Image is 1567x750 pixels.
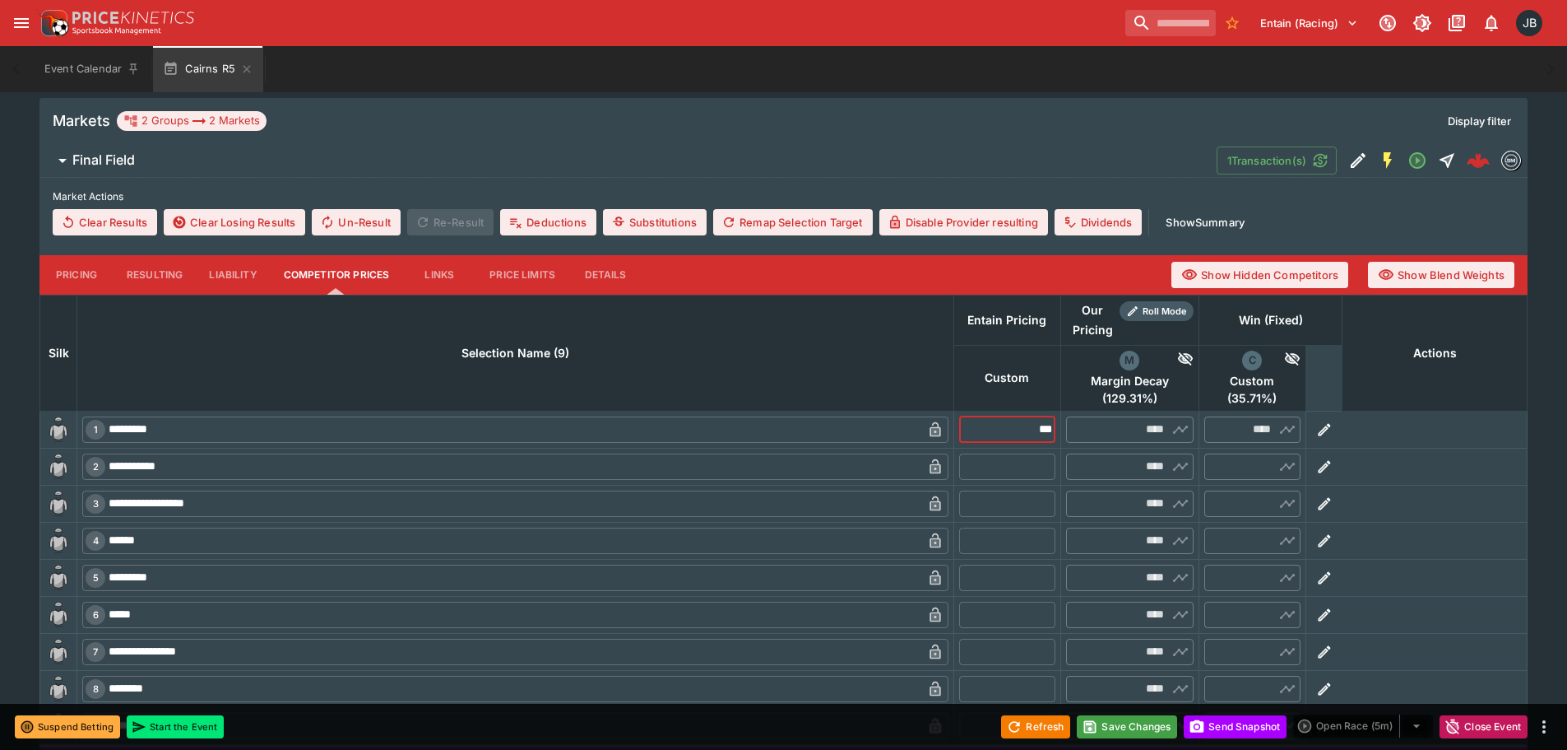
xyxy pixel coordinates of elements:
[1343,146,1373,175] button: Edit Detail
[90,498,102,510] span: 3
[90,572,102,584] span: 5
[1442,8,1472,38] button: Documentation
[1511,5,1547,41] button: Josh Brown
[53,184,1514,209] label: Market Actions
[53,209,157,235] button: Clear Results
[1402,146,1432,175] button: Open
[45,565,72,591] img: runner 5
[312,209,400,235] button: Un-Result
[1432,146,1462,175] button: Straight
[45,528,72,554] img: runner 4
[1368,262,1514,288] button: Show Blend Weights
[1120,351,1139,370] div: margin_decay
[1055,209,1142,235] button: Dividends
[90,609,102,621] span: 6
[45,639,72,665] img: runner 7
[72,27,161,35] img: Sportsbook Management
[1139,351,1194,370] div: Hide Competitor
[1250,10,1368,36] button: Select Tenant
[1217,147,1337,175] button: 1Transaction(s)
[1219,10,1245,36] button: No Bookmarks
[1066,374,1194,389] span: Margin Decay
[1077,715,1177,738] button: Save Changes
[90,424,101,436] span: 1
[35,46,150,92] button: Event Calendar
[45,676,72,702] img: runner 8
[114,255,196,295] button: Resulting
[123,111,260,131] div: 2 Groups 2 Markets
[1467,149,1490,172] div: 44ab294a-fc36-4d77-9077-fbb760ebbec2
[45,454,72,480] img: runner 2
[1262,351,1300,370] div: Hide Competitor
[127,715,224,738] button: Start the Event
[1293,715,1433,738] div: split button
[72,12,194,24] img: PriceKinetics
[1373,8,1402,38] button: Connected to PK
[1440,715,1528,738] button: Close Event
[713,209,873,235] button: Remap Selection Target
[879,209,1048,235] button: Disable Provider resulting
[1407,151,1427,170] svg: Open
[1120,301,1194,321] div: Show/hide Price Roll mode configuration.
[164,209,305,235] button: Clear Losing Results
[90,461,102,473] span: 2
[90,683,102,695] span: 8
[1438,108,1521,134] button: Display filter
[36,7,69,40] img: PriceKinetics Logo
[90,535,102,547] span: 4
[7,8,36,38] button: open drawer
[603,209,707,235] button: Substitutions
[407,209,494,235] span: Re-Result
[196,255,270,295] button: Liability
[271,255,403,295] button: Competitor Prices
[1204,391,1300,406] span: ( 35.71 %)
[402,255,476,295] button: Links
[476,255,568,295] button: Price Limits
[1501,151,1521,170] div: betmakers
[1467,149,1490,172] img: logo-cerberus--red.svg
[1242,351,1262,370] div: custom
[1156,209,1254,235] button: ShowSummary
[1171,262,1348,288] button: Show Hidden Competitors
[45,417,72,443] img: runner 1
[1136,305,1194,319] span: Roll Mode
[1462,144,1495,177] a: 44ab294a-fc36-4d77-9077-fbb760ebbec2
[443,343,587,363] span: Selection Name (9)
[1534,717,1554,737] button: more
[1373,146,1402,175] button: SGM Enabled
[53,111,110,130] h5: Markets
[1204,374,1300,389] span: Custom
[40,295,77,411] th: Silk
[1066,300,1120,340] div: Our Pricing
[1516,10,1542,36] div: Josh Brown
[1198,295,1342,345] th: Win (Fixed)
[1184,715,1287,738] button: Send Snapshot
[39,144,1217,177] button: Final Field
[568,255,642,295] button: Details
[1066,391,1194,406] span: ( 129.31 %)
[90,646,101,658] span: 7
[1125,10,1216,36] input: search
[1407,8,1437,38] button: Toggle light/dark mode
[1502,151,1520,170] img: betmakers
[953,295,1060,345] th: Entain Pricing
[39,255,114,295] button: Pricing
[153,46,263,92] button: Cairns R5
[1001,715,1070,738] button: Refresh
[953,345,1060,411] th: Custom
[45,602,72,628] img: runner 6
[1342,295,1528,411] th: Actions
[500,209,596,235] button: Deductions
[1477,8,1506,38] button: Notifications
[72,151,135,169] h6: Final Field
[15,715,120,738] button: Suspend Betting
[45,491,72,517] img: runner 3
